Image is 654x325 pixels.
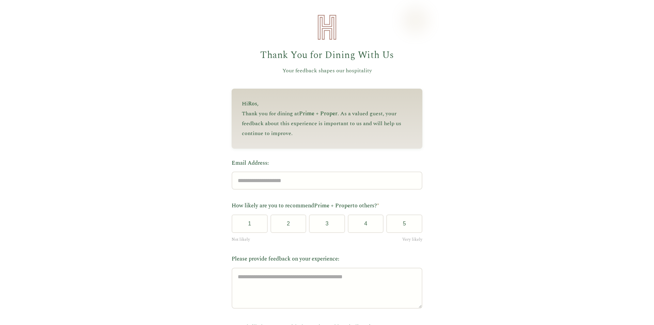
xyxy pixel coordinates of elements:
label: How likely are you to recommend to others? [232,202,422,210]
label: Email Address: [232,159,422,168]
label: Please provide feedback on your experience: [232,255,422,264]
span: Very likely [402,236,422,243]
span: Not likely [232,236,250,243]
img: Heirloom Hospitality Logo [313,14,341,41]
p: Thank you for dining at . As a valued guest, your feedback about this experience is important to ... [242,109,412,138]
p: Hi , [242,99,412,109]
button: 2 [270,215,307,233]
span: Prime + Proper [314,202,353,210]
span: Prime + Proper [299,109,338,118]
button: 5 [386,215,422,233]
h1: Thank You for Dining With Us [232,48,422,63]
button: 4 [348,215,384,233]
button: 1 [232,215,268,233]
p: Your feedback shapes our hospitality [232,67,422,75]
span: Ros [248,100,257,108]
button: 3 [309,215,345,233]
